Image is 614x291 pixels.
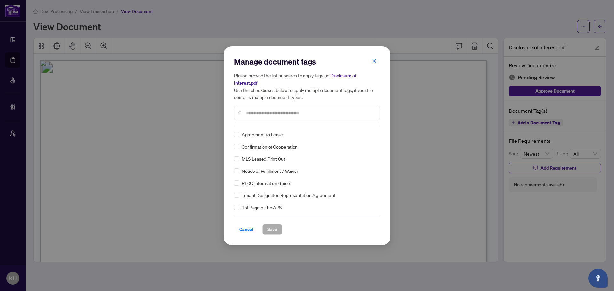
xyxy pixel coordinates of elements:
[242,192,335,199] span: Tenant Designated Representation Agreement
[242,155,285,162] span: MLS Leased Print Out
[588,269,608,288] button: Open asap
[239,224,253,234] span: Cancel
[242,204,282,211] span: 1st Page of the APS
[234,57,380,67] h2: Manage document tags
[242,131,283,138] span: Agreement to Lease
[234,224,258,235] button: Cancel
[262,224,282,235] button: Save
[242,167,298,174] span: Notice of Fulfillment / Waiver
[234,73,356,86] span: Disclosure of Interest.pdf
[242,180,290,187] span: RECO Information Guide
[242,143,298,150] span: Confirmation of Cooperation
[234,72,380,101] h5: Please browse the list or search to apply tags to: Use the checkboxes below to apply multiple doc...
[372,59,376,63] span: close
